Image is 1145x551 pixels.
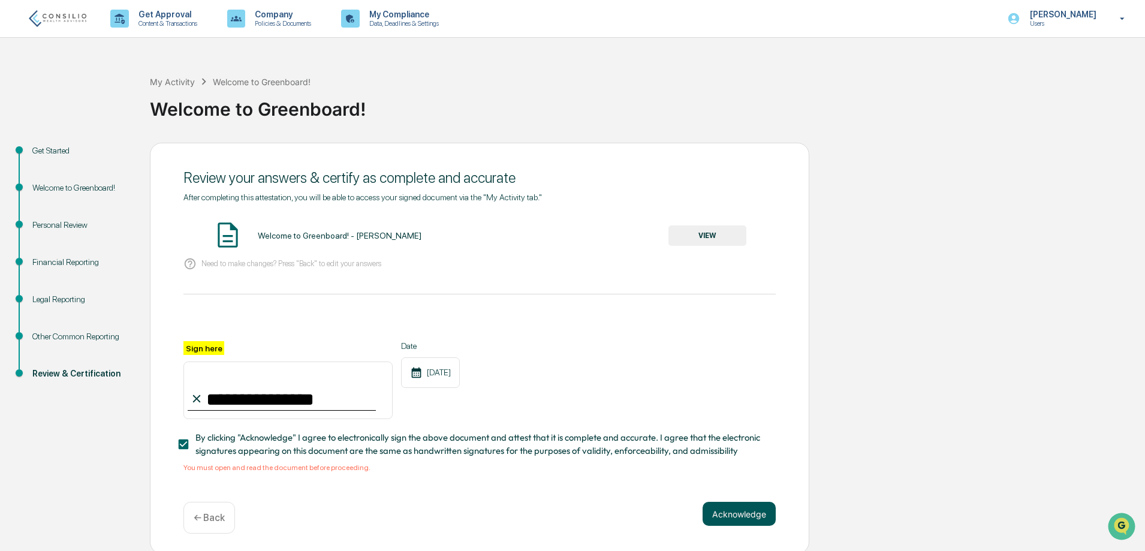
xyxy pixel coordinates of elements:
button: VIEW [668,225,746,246]
div: Start new chat [41,92,197,104]
div: 🗄️ [87,152,97,162]
span: Attestations [99,151,149,163]
div: Welcome to Greenboard! [32,182,131,194]
a: 🔎Data Lookup [7,169,80,191]
img: 1746055101610-c473b297-6a78-478c-a979-82029cc54cd1 [12,92,34,113]
div: Legal Reporting [32,293,131,306]
span: By clicking "Acknowledge" I agree to electronically sign the above document and attest that it is... [195,431,766,458]
p: Content & Transactions [129,19,203,28]
p: [PERSON_NAME] [1020,10,1102,19]
span: After completing this attestation, you will be able to access your signed document via the "My Ac... [183,192,542,202]
div: Review & Certification [32,368,131,380]
p: Company [245,10,317,19]
p: Get Approval [129,10,203,19]
div: Welcome to Greenboard! [213,77,311,87]
p: Users [1020,19,1102,28]
p: ← Back [194,512,225,523]
div: Welcome to Greenboard! - [PERSON_NAME] [258,231,421,240]
div: Financial Reporting [32,256,131,269]
div: Review your answers & certify as complete and accurate [183,169,776,186]
span: Pylon [119,203,145,212]
label: Date [401,341,460,351]
p: My Compliance [360,10,445,19]
div: 🔎 [12,175,22,185]
a: 🗄️Attestations [82,146,153,168]
a: Powered byPylon [85,203,145,212]
div: Personal Review [32,219,131,231]
img: Document Icon [213,220,243,250]
span: Data Lookup [24,174,76,186]
p: Policies & Documents [245,19,317,28]
label: Sign here [183,341,224,355]
div: Other Common Reporting [32,330,131,343]
div: You must open and read the document before proceeding. [183,463,776,472]
div: We're offline, we'll be back soon [41,104,156,113]
div: 🖐️ [12,152,22,162]
img: logo [29,10,86,26]
div: [DATE] [401,357,460,388]
div: Get Started [32,144,131,157]
iframe: Open customer support [1107,511,1139,544]
p: Need to make changes? Press "Back" to edit your answers [201,259,381,268]
div: My Activity [150,77,195,87]
span: Preclearance [24,151,77,163]
p: Data, Deadlines & Settings [360,19,445,28]
div: Welcome to Greenboard! [150,89,1139,120]
button: Start new chat [204,95,218,110]
button: Acknowledge [703,502,776,526]
a: 🖐️Preclearance [7,146,82,168]
p: How can we help? [12,25,218,44]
